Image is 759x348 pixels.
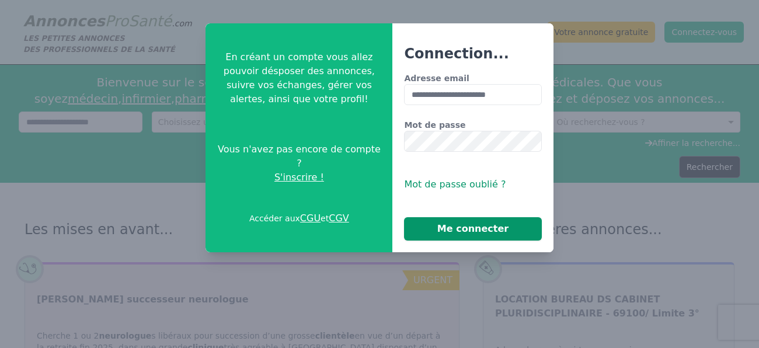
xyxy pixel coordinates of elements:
[274,170,324,185] span: S'inscrire !
[300,213,321,224] a: CGU
[404,72,541,84] label: Adresse email
[404,179,506,190] span: Mot de passe oublié ?
[329,213,349,224] a: CGV
[404,119,541,131] label: Mot de passe
[249,211,349,225] p: Accéder aux et
[404,44,541,63] h3: Connection...
[215,50,383,106] p: En créant un compte vous allez pouvoir désposer des annonces, suivre vos échanges, gérer vos aler...
[404,217,541,241] button: Me connecter
[215,142,383,170] span: Vous n'avez pas encore de compte ?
